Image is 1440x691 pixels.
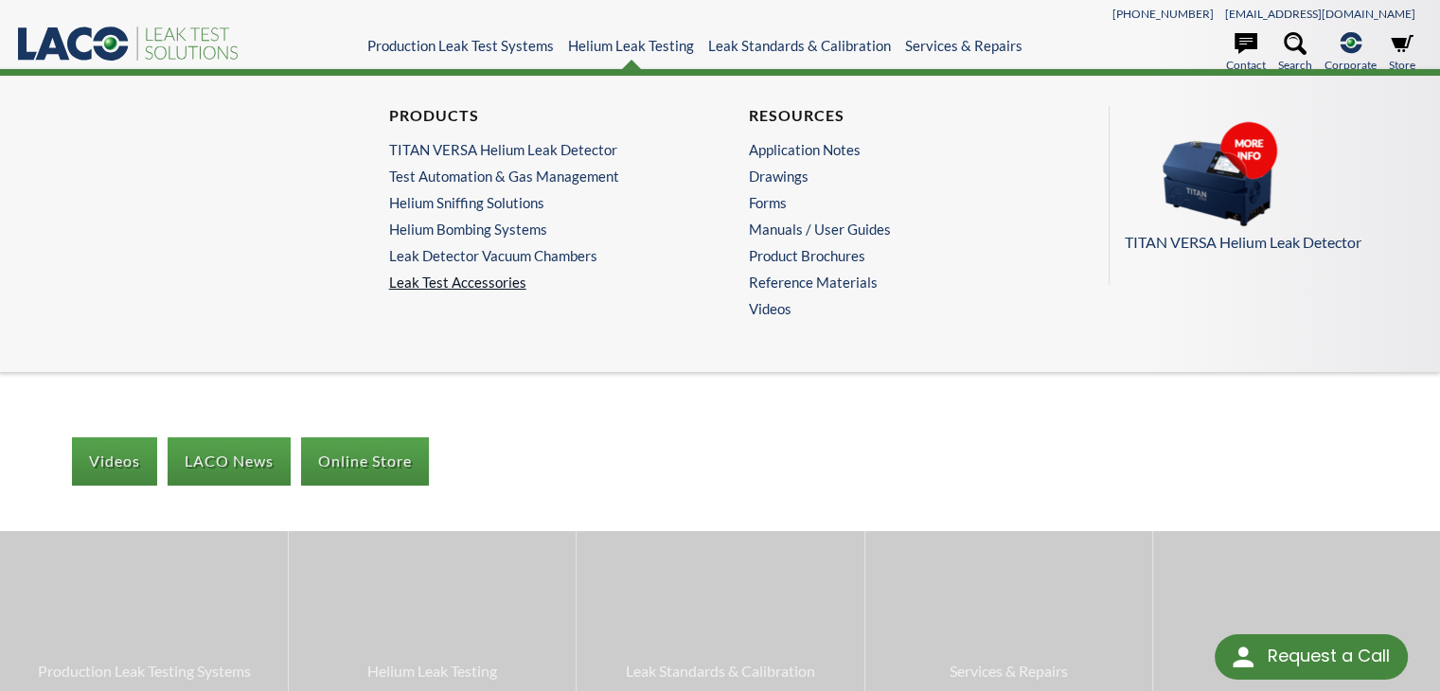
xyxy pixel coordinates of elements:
a: Test Automation & Gas Management [389,168,682,185]
a: Contact [1226,32,1266,74]
a: Services & Repairs [905,37,1022,54]
h4: Products [389,106,682,126]
div: Request a Call [1215,634,1408,680]
a: Helium Bombing Systems [389,221,682,238]
span: Helium Leak Testing [298,659,566,683]
a: Leak Detector Vacuum Chambers [389,247,682,264]
a: Helium Sniffing Solutions [389,194,682,211]
a: TITAN VERSA Helium Leak Detector [389,141,682,158]
a: Application Notes [749,141,1041,158]
a: Product Brochures [749,247,1041,264]
img: Menu_Pods_TV.png [1125,121,1314,227]
a: TITAN VERSA Helium Leak Detector [1125,121,1411,255]
p: TITAN VERSA Helium Leak Detector [1125,230,1411,255]
a: Helium Leak Testing [568,37,694,54]
a: Store [1389,32,1415,74]
div: Request a Call [1267,634,1389,678]
a: Manuals / User Guides [749,221,1041,238]
span: Production Leak Testing Systems [9,659,278,683]
h4: Resources [749,106,1041,126]
a: Production Leak Test Systems [367,37,554,54]
img: round button [1228,642,1258,672]
a: Leak Test Accessories [389,274,691,291]
a: LACO News [168,437,291,485]
a: Search [1278,32,1312,74]
span: Air Leak Testing [1163,659,1431,683]
a: [EMAIL_ADDRESS][DOMAIN_NAME] [1225,7,1415,21]
span: Corporate [1324,56,1377,74]
a: [PHONE_NUMBER] [1112,7,1214,21]
span: Services & Repairs [875,659,1143,683]
a: Forms [749,194,1041,211]
span: Leak Standards & Calibration [586,659,854,683]
a: Videos [72,437,157,485]
a: Videos [749,300,1051,317]
a: Online Store [301,437,429,485]
a: Drawings [749,168,1041,185]
a: Leak Standards & Calibration [708,37,891,54]
a: Reference Materials [749,274,1041,291]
